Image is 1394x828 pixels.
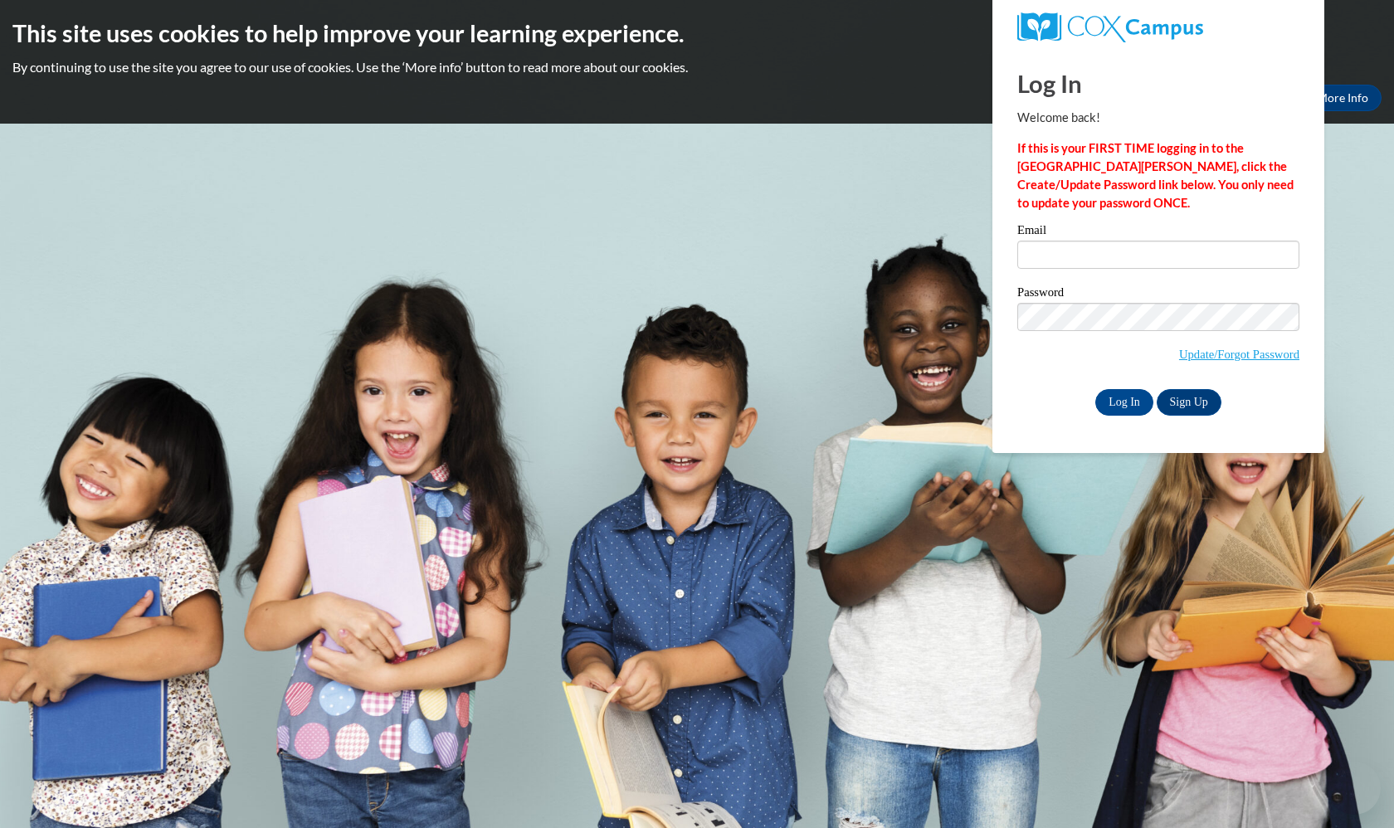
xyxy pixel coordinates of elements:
[1179,348,1299,361] a: Update/Forgot Password
[1017,12,1299,42] a: COX Campus
[1017,141,1294,210] strong: If this is your FIRST TIME logging in to the [GEOGRAPHIC_DATA][PERSON_NAME], click the Create/Upd...
[1304,85,1382,111] a: More Info
[1328,762,1381,815] iframe: Button to launch messaging window
[12,17,1382,50] h2: This site uses cookies to help improve your learning experience.
[1017,66,1299,100] h1: Log In
[12,58,1382,76] p: By continuing to use the site you agree to our use of cookies. Use the ‘More info’ button to read...
[1095,389,1153,416] input: Log In
[1157,389,1221,416] a: Sign Up
[1017,12,1203,42] img: COX Campus
[1017,286,1299,303] label: Password
[1017,224,1299,241] label: Email
[1017,109,1299,127] p: Welcome back!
